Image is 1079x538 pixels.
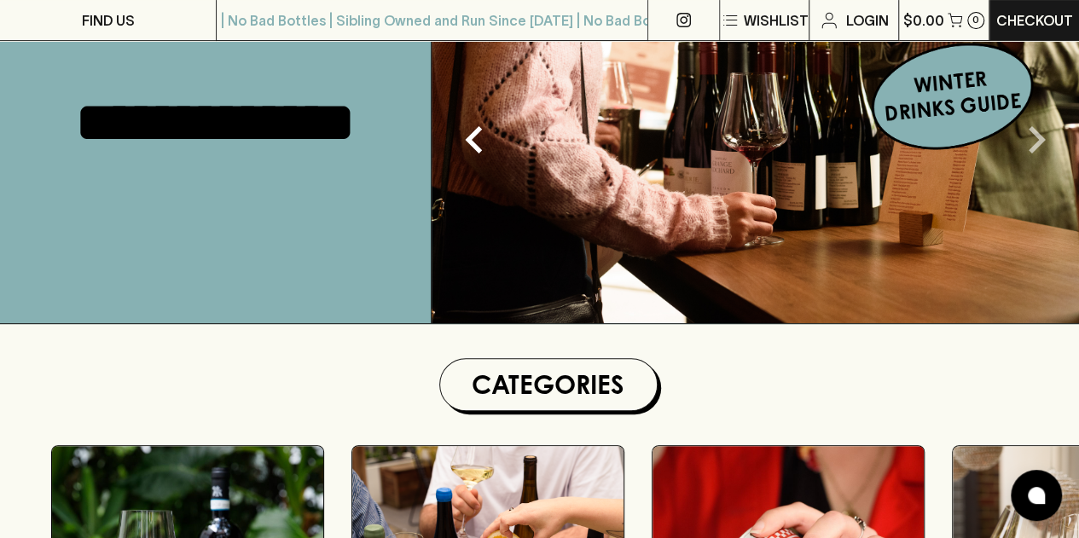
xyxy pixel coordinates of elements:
[82,10,135,31] p: FIND US
[1028,487,1045,504] img: bubble-icon
[846,10,889,31] p: Login
[903,10,944,31] p: $0.00
[744,10,809,31] p: Wishlist
[440,106,508,174] button: Previous
[972,15,979,25] p: 0
[447,366,650,403] h1: Categories
[996,10,1073,31] p: Checkout
[1002,106,1070,174] button: Next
